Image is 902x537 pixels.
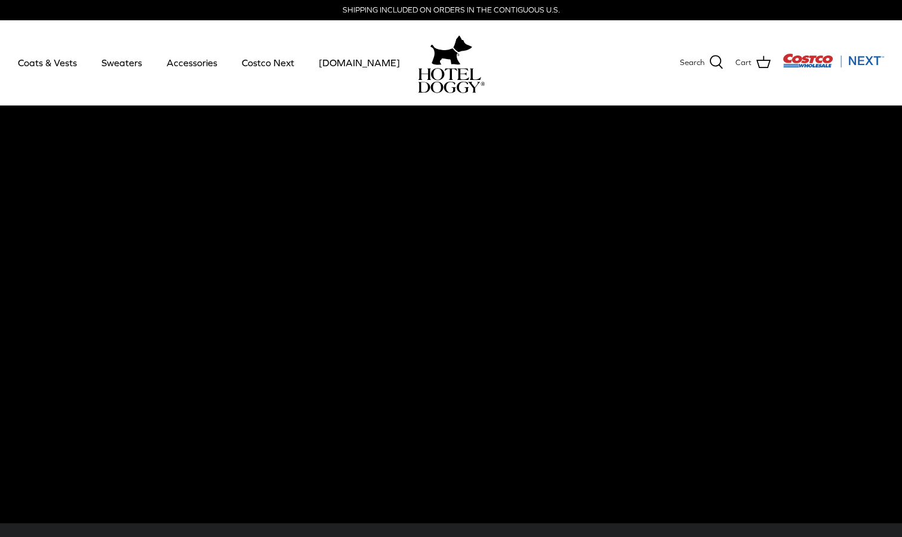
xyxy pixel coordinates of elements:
a: Sweaters [91,42,153,83]
a: [DOMAIN_NAME] [308,42,411,83]
span: Search [680,57,704,69]
a: Coats & Vests [7,42,88,83]
a: Cart [735,55,771,70]
img: hoteldoggy.com [430,32,472,68]
a: Search [680,55,724,70]
a: Costco Next [231,42,305,83]
a: Visit Costco Next [783,61,884,70]
a: hoteldoggy.com hoteldoggycom [418,32,485,93]
span: Cart [735,57,752,69]
img: Costco Next [783,53,884,68]
img: hoteldoggycom [418,68,485,93]
a: Accessories [156,42,228,83]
